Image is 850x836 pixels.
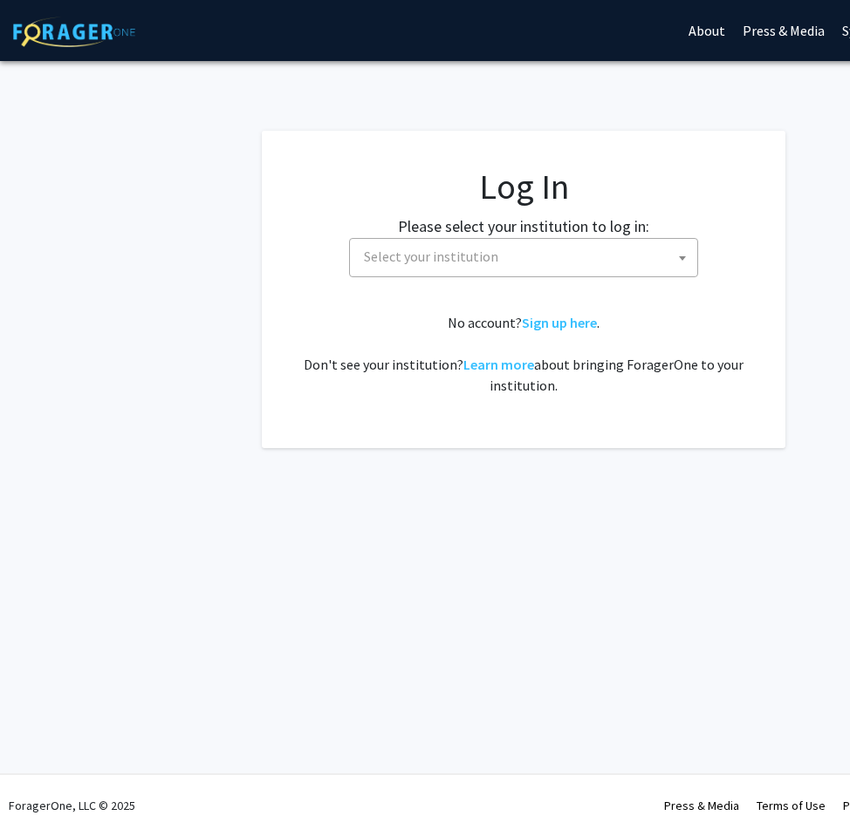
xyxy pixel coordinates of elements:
img: ForagerOne Logo [13,17,135,47]
a: Press & Media [664,798,739,813]
a: Learn more about bringing ForagerOne to your institution [463,356,534,373]
span: Select your institution [364,248,498,265]
div: ForagerOne, LLC © 2025 [9,775,135,836]
h1: Log In [297,166,751,207]
a: Sign up here [522,314,597,331]
span: Select your institution [349,238,698,277]
a: Terms of Use [757,798,826,813]
span: Select your institution [357,239,697,275]
div: No account? . Don't see your institution? about bringing ForagerOne to your institution. [297,312,751,396]
label: Please select your institution to log in: [398,214,649,238]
